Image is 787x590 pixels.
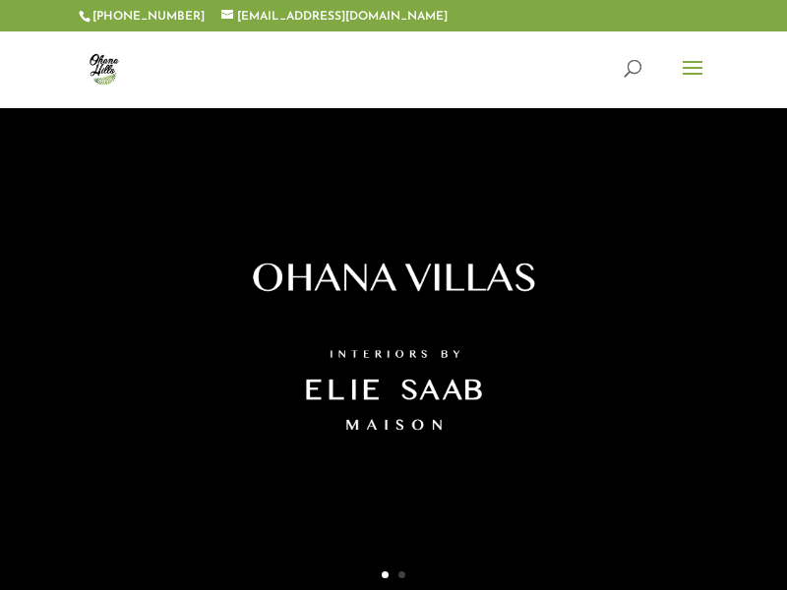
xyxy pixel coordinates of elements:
a: 1 [382,571,389,578]
a: [PHONE_NUMBER] [92,11,205,23]
a: 2 [398,571,405,578]
img: ohana-hills [83,47,125,89]
a: [EMAIL_ADDRESS][DOMAIN_NAME] [221,11,448,23]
